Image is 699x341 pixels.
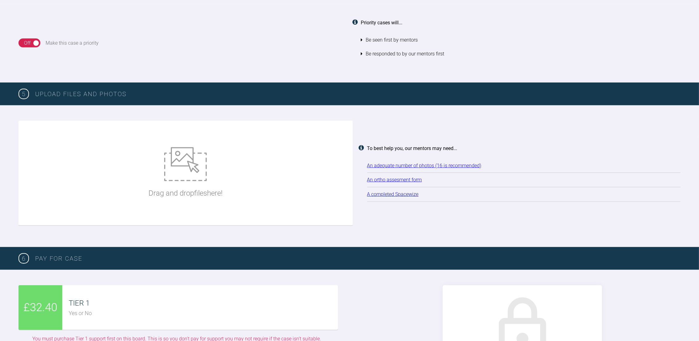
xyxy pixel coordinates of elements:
[361,33,681,47] li: Be seen first by mentors
[24,39,30,47] div: Off
[35,89,681,99] h3: Upload Files and Photos
[367,191,419,197] a: A completed Spacewize
[46,39,99,47] div: Make this case a priority
[18,89,29,99] span: 5
[23,299,57,317] span: £32.40
[148,187,222,199] p: Drag and drop files here!
[35,254,681,263] h3: PAY FOR CASE
[361,20,403,26] strong: Priority cases will...
[361,47,681,61] li: Be responded to by our mentors first
[367,163,482,168] a: An adequate number of photos (16 is recommended)
[367,145,457,151] strong: To best help you, our mentors may need...
[18,253,29,264] span: 6
[367,177,422,183] a: An ortho assesment form
[69,309,338,318] div: Yes or No
[69,297,338,309] div: TIER 1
